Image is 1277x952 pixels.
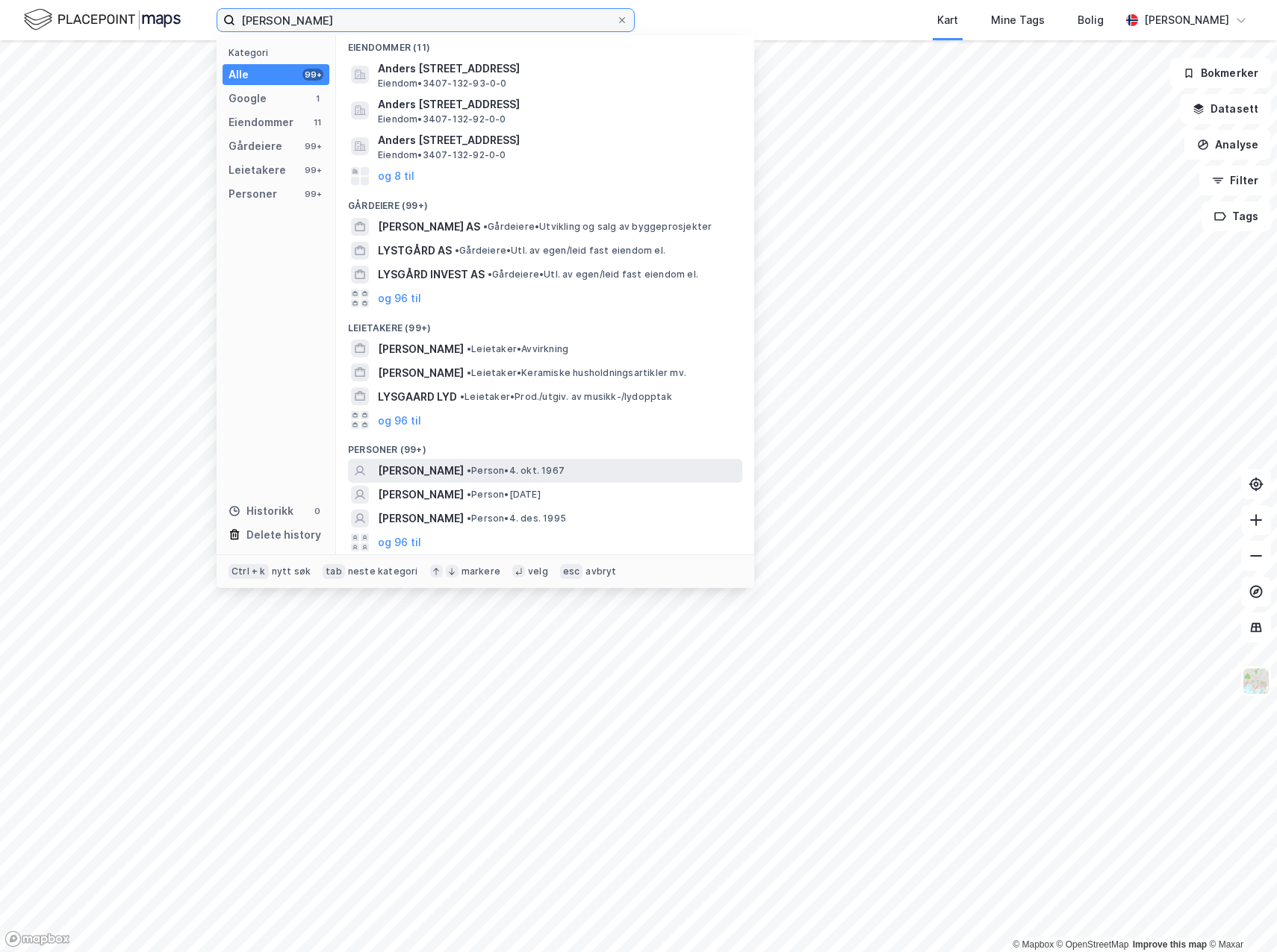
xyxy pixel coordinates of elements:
span: LYSTGÅRD AS [378,242,452,260]
button: og 96 til [378,289,421,307]
span: Anders [STREET_ADDRESS] [378,95,736,113]
div: Eiendommer (11) [336,30,754,57]
div: Kart [937,11,958,29]
button: Bokmerker [1170,58,1271,88]
span: • [467,489,471,500]
img: Z [1242,667,1270,695]
a: Mapbox homepage [4,930,70,948]
div: 99+ [302,188,323,200]
span: Leietaker • Avvirkning [467,343,568,355]
div: Leietakere (99+) [336,310,754,337]
button: og 96 til [378,533,421,551]
span: [PERSON_NAME] [378,340,464,358]
span: Leietaker • Keramiske husholdningsartikler mv. [467,367,686,379]
div: Gårdeiere [229,137,282,155]
div: Kontrollprogram for chat [1202,880,1277,952]
span: • [467,343,471,354]
span: Person • [DATE] [467,489,541,501]
div: Delete history [246,526,321,544]
div: 1 [311,93,323,104]
span: [PERSON_NAME] [378,364,464,382]
div: Gårdeiere (99+) [336,188,754,215]
iframe: Chat Widget [1202,880,1277,952]
span: • [467,367,471,378]
div: 99+ [302,69,323,81]
div: velg [528,566,548,577]
span: • [455,245,459,256]
span: • [467,465,471,476]
button: Analyse [1184,130,1271,160]
div: Personer [229,185,277,203]
div: Bolig [1078,11,1104,29]
span: [PERSON_NAME] [378,510,464,527]
a: OpenStreetMap [1057,939,1129,950]
span: Gårdeiere • Utl. av egen/leid fast eiendom el. [455,245,665,257]
div: Google [229,90,267,107]
span: Leietaker • Prod./utgiv. av musikk-/lydopptak [460,391,672,403]
span: Anders [STREET_ADDRESS] [378,60,736,78]
div: markere [462,566,500,577]
div: Kategori [229,47,329,58]
span: Eiendom • 3407-132-92-0-0 [378,149,506,161]
button: og 96 til [378,411,421,429]
div: [PERSON_NAME] [1144,11,1229,29]
span: [PERSON_NAME] AS [378,218,480,236]
div: Leietakere [229,161,286,179]
div: 0 [311,505,323,517]
div: nytt søk [272,566,311,577]
span: [PERSON_NAME] [378,462,464,480]
img: logo.f888ab2527a4732fd821a326f86c7f29.svg [24,7,181,33]
div: neste kategori [348,566,418,577]
div: Personer (99+) [336,432,754,459]
div: Eiendommer [229,113,293,131]
div: tab [323,564,345,579]
span: Person • 4. des. 1995 [467,513,566,524]
div: 11 [311,116,323,128]
span: Eiendom • 3407-132-92-0-0 [378,113,506,125]
button: og 8 til [378,167,414,185]
div: Ctrl + k [229,564,269,579]
div: Alle [229,66,249,84]
a: Improve this map [1133,939,1207,950]
span: Person • 4. okt. 1967 [467,465,565,477]
div: Historikk [229,502,293,520]
input: Søk på adresse, matrikkel, gårdeiere, leietakere eller personer [235,9,616,31]
span: LYSGÅRD INVEST AS [378,266,485,284]
span: [PERSON_NAME] [378,486,464,504]
span: • [467,513,471,524]
a: Mapbox [1013,939,1054,950]
span: Gårdeiere • Utl. av egen/leid fast eiendom el. [488,269,698,281]
span: LYSGAARD LYD [378,388,457,406]
span: Anders [STREET_ADDRESS] [378,131,736,149]
span: Gårdeiere • Utvikling og salg av byggeprosjekter [483,221,712,233]
span: Eiendom • 3407-132-93-0-0 [378,78,507,90]
button: Datasett [1180,94,1271,124]
button: Filter [1199,166,1271,195]
div: avbryt [585,566,616,577]
div: esc [560,564,583,579]
span: • [460,391,464,402]
div: 99+ [302,140,323,152]
span: • [483,221,488,232]
span: • [488,269,492,280]
div: 99+ [302,164,323,176]
button: Tags [1202,201,1271,231]
div: Mine Tags [991,11,1045,29]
